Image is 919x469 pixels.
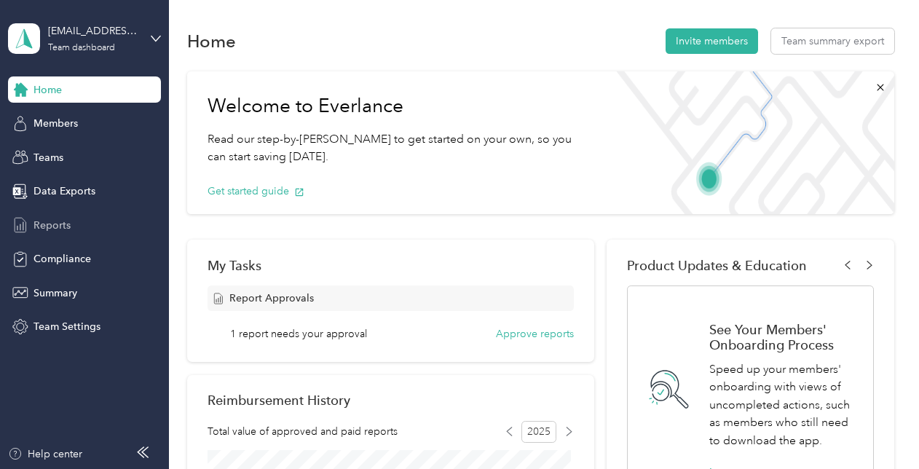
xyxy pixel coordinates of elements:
[709,360,857,450] p: Speed up your members' onboarding with views of uncompleted actions, such as members who still ne...
[208,130,585,166] p: Read our step-by-[PERSON_NAME] to get started on your own, so you can start saving [DATE].
[33,82,62,98] span: Home
[33,150,63,165] span: Teams
[33,319,100,334] span: Team Settings
[229,291,314,306] span: Report Approvals
[837,387,919,469] iframe: Everlance-gr Chat Button Frame
[208,424,398,439] span: Total value of approved and paid reports
[666,28,758,54] button: Invite members
[605,71,894,214] img: Welcome to everlance
[496,326,574,342] button: Approve reports
[208,184,304,199] button: Get started guide
[208,258,574,273] div: My Tasks
[33,285,77,301] span: Summary
[208,393,350,408] h2: Reimbursement History
[48,44,115,52] div: Team dashboard
[521,421,556,443] span: 2025
[33,116,78,131] span: Members
[771,28,894,54] button: Team summary export
[33,218,71,233] span: Reports
[208,95,585,118] h1: Welcome to Everlance
[8,446,82,462] button: Help center
[709,322,857,352] h1: See Your Members' Onboarding Process
[33,251,91,267] span: Compliance
[48,23,139,39] div: [EMAIL_ADDRESS][DOMAIN_NAME]
[187,33,236,49] h1: Home
[627,258,807,273] span: Product Updates & Education
[230,326,367,342] span: 1 report needs your approval
[33,184,95,199] span: Data Exports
